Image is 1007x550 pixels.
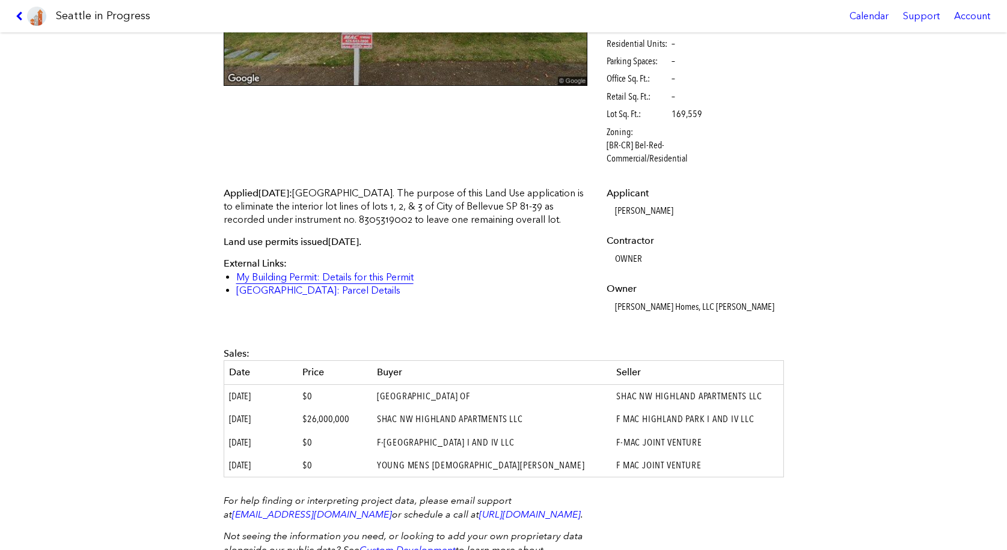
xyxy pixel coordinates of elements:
[372,384,611,408] td: [GEOGRAPHIC_DATA] OF
[298,408,372,431] td: $26,000,000
[298,361,372,384] th: Price
[615,300,780,313] dd: [PERSON_NAME] Homes, LLC [PERSON_NAME]
[672,55,675,68] span: –
[672,90,675,103] span: –
[372,361,611,384] th: Buyer
[224,235,588,249] p: Land use permits issued .
[27,7,46,26] img: favicon-96x96.png
[672,107,702,121] span: 169,559
[229,413,251,425] span: [DATE]
[372,431,611,454] td: F-[GEOGRAPHIC_DATA] I AND IV LLC
[615,204,780,217] dd: [PERSON_NAME]
[672,72,675,85] span: –
[607,72,670,85] span: Office Sq. Ft.:
[236,285,400,296] a: [GEOGRAPHIC_DATA]: Parcel Details
[236,271,414,283] a: My Building Permit: Details for this Permit
[607,187,780,200] dt: Applicant
[229,390,251,402] span: [DATE]
[607,234,780,247] dt: Contractor
[479,509,581,520] a: [URL][DOMAIN_NAME]
[224,495,583,519] em: For help finding or interpreting project data, please email support at or schedule a call at .
[372,408,611,431] td: SHAC NW HIGHLAND APARTMENTS LLC
[328,236,359,247] span: [DATE]
[229,459,251,471] span: [DATE]
[298,384,372,408] td: $0
[607,282,780,295] dt: Owner
[259,187,289,199] span: [DATE]
[298,454,372,477] td: $0
[615,252,780,265] dd: OWNER
[607,55,670,68] span: Parking Spaces:
[611,431,783,454] td: F-MAC JOINT VENTURE
[372,454,611,477] td: YOUNG MENS [DEMOGRAPHIC_DATA][PERSON_NAME]
[224,347,784,360] div: Sales:
[229,437,251,448] span: [DATE]
[607,139,732,166] span: [BR-CR] Bel-Red-Commercial/Residential
[611,408,783,431] td: F MAC HIGHLAND PARK I AND IV LLC
[672,37,675,50] span: –
[224,187,292,199] span: Applied :
[607,37,670,50] span: Residential Units:
[607,107,670,121] span: Lot Sq. Ft.:
[232,509,392,520] a: [EMAIL_ADDRESS][DOMAIN_NAME]
[607,90,670,103] span: Retail Sq. Ft.:
[224,361,298,384] th: Date
[611,454,783,477] td: F MAC JOINT VENTURE
[298,431,372,454] td: $0
[611,361,783,384] th: Seller
[607,125,670,139] span: Zoning:
[611,384,783,408] td: SHAC NW HIGHLAND APARTMENTS LLC
[56,8,150,23] h1: Seattle in Progress
[224,258,287,269] span: External Links:
[224,187,588,227] p: [GEOGRAPHIC_DATA]. The purpose of this Land Use application is to eliminate the interior lot line...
